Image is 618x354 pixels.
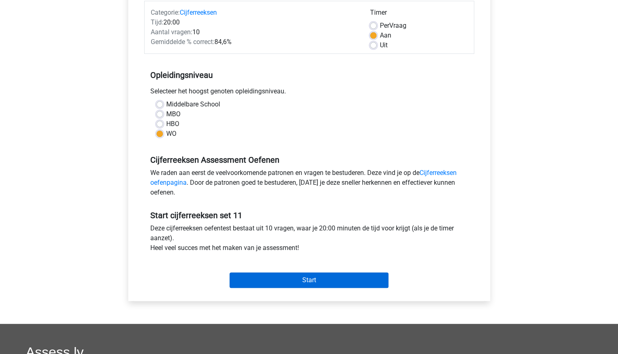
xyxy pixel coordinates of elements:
div: Selecteer het hoogst genoten opleidingsniveau. [144,86,474,100]
label: WO [166,129,176,139]
label: Vraag [380,21,406,31]
label: Uit [380,40,388,50]
label: HBO [166,119,179,129]
label: MBO [166,109,181,119]
div: Timer [370,8,468,21]
h5: Opleidingsniveau [150,67,468,83]
label: Middelbare School [166,100,220,109]
span: Categorie: [151,9,180,16]
span: Tijd: [151,18,163,26]
span: Per [380,22,389,29]
label: Aan [380,31,391,40]
div: 10 [145,27,364,37]
div: We raden aan eerst de veelvoorkomende patronen en vragen te bestuderen. Deze vind je op de . Door... [144,168,474,201]
div: 20:00 [145,18,364,27]
div: 84,6% [145,37,364,47]
h5: Start cijferreeksen set 11 [150,210,468,220]
span: Aantal vragen: [151,28,192,36]
span: Gemiddelde % correct: [151,38,214,46]
input: Start [230,272,388,288]
a: Cijferreeksen [180,9,217,16]
h5: Cijferreeksen Assessment Oefenen [150,155,468,165]
div: Deze cijferreeksen oefentest bestaat uit 10 vragen, waar je 20:00 minuten de tijd voor krijgt (al... [144,223,474,256]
